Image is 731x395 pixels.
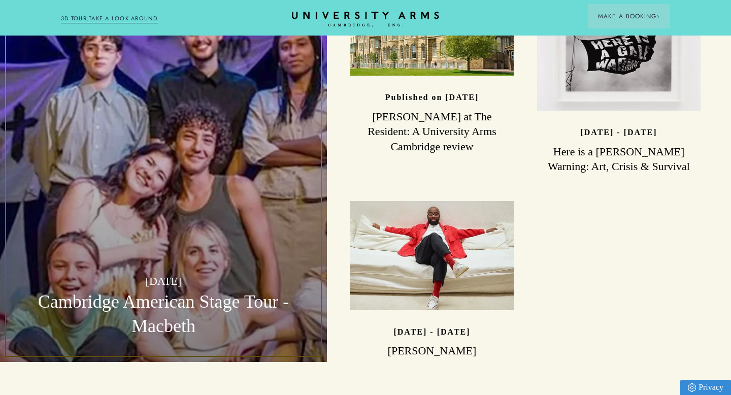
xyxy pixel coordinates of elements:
[537,2,701,175] a: image-51d7ad2dcc56b75882f48dda021d7848436ae3fe-750x500-jpg [DATE] - [DATE] Here is a [PERSON_NAME...
[680,380,731,395] a: Privacy
[350,109,514,155] h3: [PERSON_NAME] at The Resident: A University Arms Cambridge review
[598,12,660,21] span: Make a Booking
[350,201,514,358] a: image-63efcffb29ce67d5b9b5c31fb65ce327b57d730d-750x563-jpg [DATE] - [DATE] [PERSON_NAME]
[588,4,670,28] button: Make a BookingArrow icon
[537,144,701,175] h3: Here is a [PERSON_NAME] Warning: Art, Crisis & Survival
[292,12,439,27] a: Home
[393,327,470,336] p: [DATE] - [DATE]
[656,15,660,18] img: Arrow icon
[385,93,479,102] p: Published on [DATE]
[61,14,158,23] a: 3D TOUR:TAKE A LOOK AROUND
[23,290,304,339] h3: Cambridge American Stage Tour - Macbeth
[23,272,304,290] p: [DATE]
[688,383,696,392] img: Privacy
[350,343,514,358] h3: [PERSON_NAME]
[580,128,657,137] p: [DATE] - [DATE]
